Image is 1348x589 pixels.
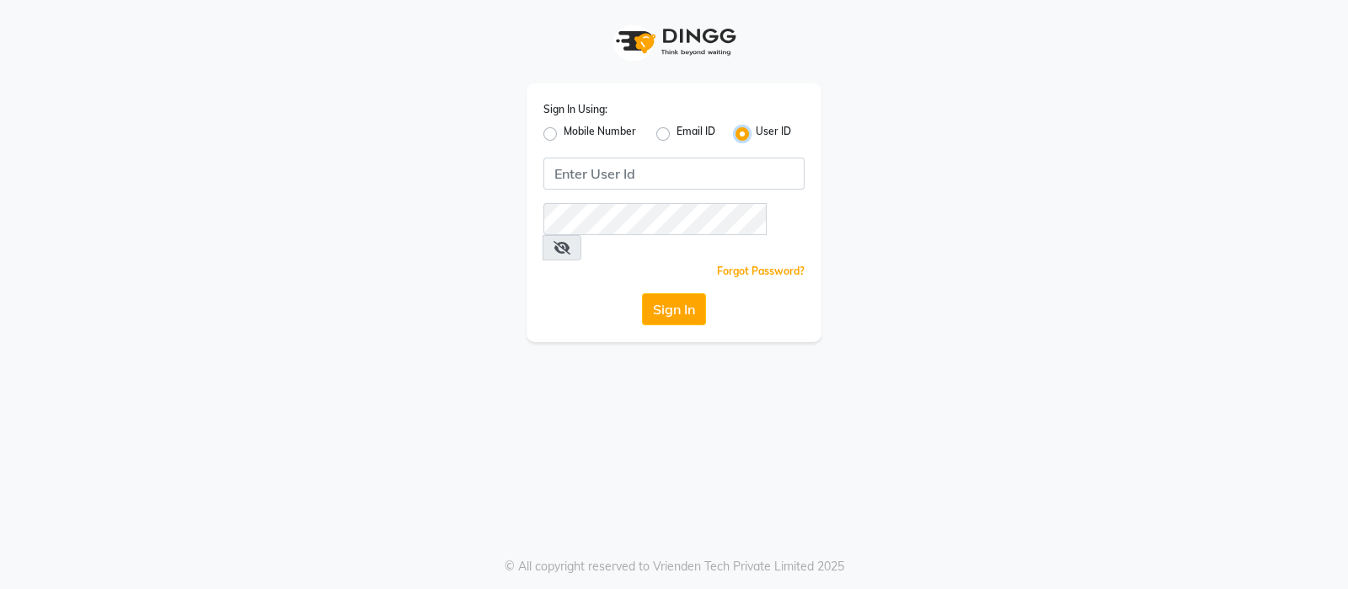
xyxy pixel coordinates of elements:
[564,124,636,144] label: Mobile Number
[543,158,805,190] input: Username
[607,17,741,67] img: logo1.svg
[677,124,715,144] label: Email ID
[642,293,706,325] button: Sign In
[543,203,767,235] input: Username
[756,124,791,144] label: User ID
[717,265,805,277] a: Forgot Password?
[543,102,607,117] label: Sign In Using:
